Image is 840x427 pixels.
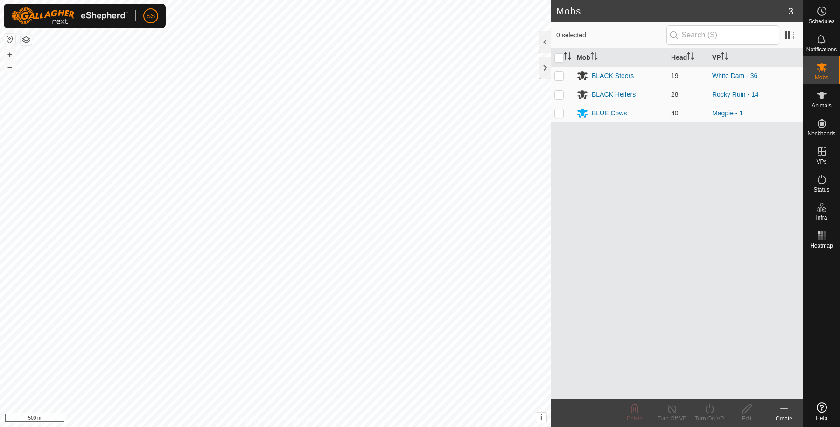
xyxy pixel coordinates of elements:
a: White Dam - 36 [712,72,757,79]
button: – [4,61,15,72]
button: i [536,413,546,423]
a: Help [803,399,840,425]
div: Turn Off VP [653,414,691,423]
input: Search (S) [666,25,779,45]
span: VPs [816,159,826,164]
span: Schedules [808,19,834,24]
span: 19 [671,72,679,79]
span: SS [147,11,155,21]
p-sorticon: Activate to sort [564,54,571,61]
span: Animals [812,103,832,108]
span: Infra [816,215,827,221]
span: Neckbands [807,131,835,136]
button: + [4,49,15,60]
div: Create [765,414,803,423]
span: Mobs [815,75,828,80]
span: Status [813,187,829,192]
img: Gallagher Logo [11,7,128,24]
p-sorticon: Activate to sort [590,54,598,61]
span: 28 [671,91,679,98]
div: Turn On VP [691,414,728,423]
a: Contact Us [285,415,312,423]
a: Privacy Policy [238,415,273,423]
span: 3 [788,4,793,18]
span: 0 selected [556,30,666,40]
span: Notifications [806,47,837,52]
span: i [540,413,542,421]
a: Magpie - 1 [712,109,743,117]
button: Reset Map [4,34,15,45]
th: Mob [573,49,667,67]
span: Help [816,415,827,421]
span: Delete [627,415,643,422]
div: Edit [728,414,765,423]
th: Head [667,49,708,67]
span: 40 [671,109,679,117]
div: BLUE Cows [592,108,627,118]
th: VP [708,49,803,67]
p-sorticon: Activate to sort [721,54,728,61]
div: BLACK Heifers [592,90,636,100]
div: BLACK Steers [592,71,634,81]
span: Heatmap [810,243,833,249]
a: Rocky Ruin - 14 [712,91,759,98]
h2: Mobs [556,6,788,17]
p-sorticon: Activate to sort [687,54,694,61]
button: Map Layers [21,34,32,45]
